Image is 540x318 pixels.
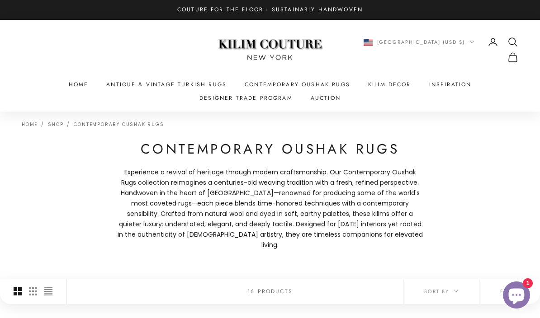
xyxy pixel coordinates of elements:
a: Home [22,121,38,128]
p: 16 products [247,287,293,296]
a: Contemporary Oushak Rugs [245,80,350,89]
button: Switch to compact product images [44,279,52,304]
inbox-online-store-chat: Shopify online store chat [500,281,533,311]
nav: Breadcrumb [22,121,164,127]
h1: Contemporary Oushak Rugs [116,140,424,158]
button: Switch to larger product images [14,279,22,304]
a: Home [69,80,89,89]
a: Contemporary Oushak Rugs [74,121,164,128]
p: Experience a revival of heritage through modern craftsmanship. Our Contemporary Oushak Rugs colle... [116,167,424,251]
a: Inspiration [429,80,472,89]
a: Shop [48,121,63,128]
span: Sort by [424,287,458,295]
a: Antique & Vintage Turkish Rugs [106,80,227,89]
button: Filter [479,279,540,304]
img: Logo of Kilim Couture New York [213,28,327,71]
button: Sort by [403,279,479,304]
img: United States [364,39,373,46]
a: Designer Trade Program [199,94,293,103]
button: Switch to smaller product images [29,279,37,304]
button: Change country or currency [364,38,474,46]
nav: Primary navigation [22,80,518,103]
a: Auction [311,94,341,103]
p: Couture for the Floor · Sustainably Handwoven [177,5,363,14]
nav: Secondary navigation [345,37,518,63]
summary: Kilim Decor [368,80,411,89]
span: [GEOGRAPHIC_DATA] (USD $) [377,38,465,46]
